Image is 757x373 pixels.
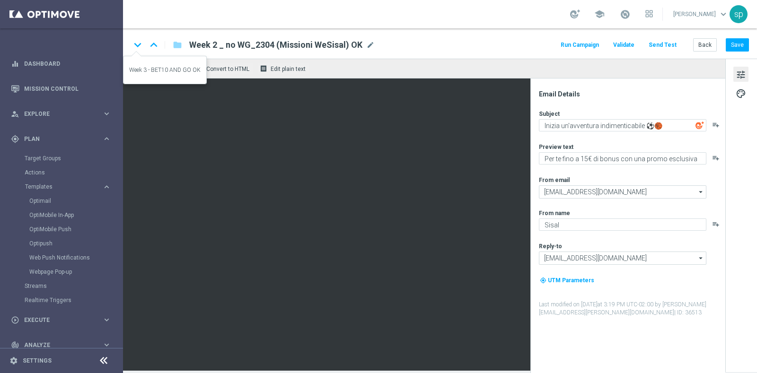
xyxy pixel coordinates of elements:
[195,65,203,72] span: code
[189,39,362,51] span: Week 2 _ no WG_2304 (Missioni WeSisal) OK
[366,41,375,49] span: mode_edit
[29,226,98,233] a: OptiMobile Push
[693,38,717,52] button: Back
[257,62,310,75] button: receipt Edit plain text
[539,301,724,317] label: Last modified on [DATE] at 3:19 PM UTC-02:00 by [PERSON_NAME][EMAIL_ADDRESS][PERSON_NAME][DOMAIN_...
[102,182,111,191] i: keyboard_arrow_right
[24,111,102,117] span: Explore
[10,341,112,349] button: track_changes Analyze keyboard_arrow_right
[11,135,19,143] i: gps_fixed
[102,134,111,143] i: keyboard_arrow_right
[594,9,605,19] span: school
[24,51,111,76] a: Dashboard
[9,356,18,365] i: settings
[11,76,111,101] div: Mission Control
[147,38,161,52] i: keyboard_arrow_up
[25,169,98,176] a: Actions
[11,316,19,324] i: play_circle_outline
[11,60,19,68] i: equalizer
[736,87,746,100] span: palette
[695,121,704,130] img: optiGenie.svg
[613,42,634,48] span: Validate
[539,176,570,184] label: From email
[539,209,570,217] label: From name
[540,277,546,284] i: my_location
[271,66,306,72] span: Edit plain text
[24,136,102,142] span: Plan
[548,277,594,284] span: UTM Parameters
[25,183,112,191] button: Templates keyboard_arrow_right
[102,340,111,349] i: keyboard_arrow_right
[151,62,189,75] button: remove_red_eye Preview
[712,220,720,228] button: playlist_add
[25,282,98,290] a: Streams
[539,185,706,199] input: Select
[29,208,122,222] div: OptiMobile In-App
[539,110,560,118] label: Subject
[11,135,102,143] div: Plan
[559,39,600,52] button: Run Campaign
[672,7,730,21] a: [PERSON_NAME]keyboard_arrow_down
[10,60,112,68] button: equalizer Dashboard
[10,316,112,324] div: play_circle_outline Execute keyboard_arrow_right
[696,186,706,198] i: arrow_drop_down
[24,76,111,101] a: Mission Control
[733,86,748,101] button: palette
[712,121,720,129] button: playlist_add
[696,252,706,264] i: arrow_drop_down
[165,66,185,72] span: Preview
[733,67,748,82] button: tune
[102,109,111,118] i: keyboard_arrow_right
[730,5,748,23] div: sp
[29,251,122,265] div: Web Push Notifications
[539,275,595,286] button: my_location UTM Parameters
[23,358,52,364] a: Settings
[11,110,102,118] div: Explore
[539,243,562,250] label: Reply-to
[539,143,573,151] label: Preview text
[29,236,122,251] div: Optipush
[25,151,122,165] div: Target Groups
[10,135,112,143] button: gps_fixed Plan keyboard_arrow_right
[674,309,702,316] span: | ID: 36513
[11,110,19,118] i: person_search
[10,85,112,93] button: Mission Control
[726,38,749,52] button: Save
[29,222,122,236] div: OptiMobile Push
[29,265,122,279] div: Webpage Pop-up
[539,252,706,265] input: Select
[29,194,122,208] div: Optimail
[11,316,102,324] div: Execute
[29,197,98,205] a: Optimail
[25,279,122,293] div: Streams
[10,110,112,118] button: person_search Explore keyboard_arrow_right
[29,268,98,276] a: Webpage Pop-up
[154,65,161,72] i: remove_red_eye
[193,62,254,75] button: code Convert to HTML
[612,39,636,52] button: Validate
[29,211,98,219] a: OptiMobile In-App
[647,39,678,52] button: Send Test
[173,39,182,51] i: folder
[131,38,145,52] i: keyboard_arrow_down
[29,240,98,247] a: Optipush
[11,51,111,76] div: Dashboard
[25,165,122,180] div: Actions
[25,180,122,279] div: Templates
[712,154,720,162] button: playlist_add
[25,184,93,190] span: Templates
[539,90,724,98] div: Email Details
[24,317,102,323] span: Execute
[11,341,19,349] i: track_changes
[206,66,249,72] span: Convert to HTML
[29,254,98,261] a: Web Push Notifications
[172,37,183,52] button: folder
[718,9,729,19] span: keyboard_arrow_down
[11,341,102,349] div: Analyze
